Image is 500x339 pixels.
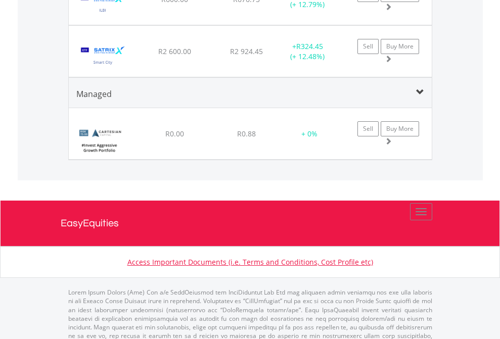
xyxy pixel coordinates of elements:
[381,121,419,136] a: Buy More
[76,88,112,100] span: Managed
[381,39,419,54] a: Buy More
[127,257,373,267] a: Access Important Documents (i.e. Terms and Conditions, Cost Profile etc)
[284,129,335,139] div: + 0%
[165,129,184,138] span: R0.00
[74,38,132,74] img: EQU.ZA.STXCTY.png
[357,121,379,136] a: Sell
[237,129,256,138] span: R0.88
[357,39,379,54] a: Sell
[158,46,191,56] span: R2 600.00
[296,41,323,51] span: R324.45
[61,201,440,246] a: EasyEquities
[276,41,339,62] div: + (+ 12.48%)
[74,121,125,157] img: BundleLogo59.png
[230,46,263,56] span: R2 924.45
